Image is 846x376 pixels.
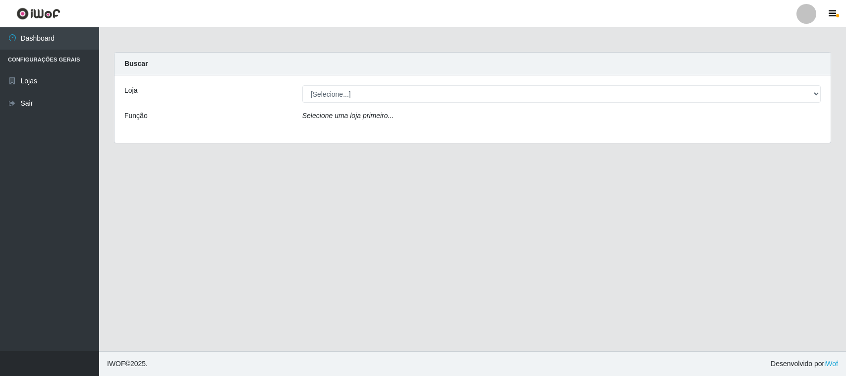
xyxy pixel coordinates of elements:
[124,60,148,67] strong: Buscar
[124,85,137,96] label: Loja
[302,112,394,120] i: Selecione uma loja primeiro...
[771,359,838,369] span: Desenvolvido por
[824,360,838,368] a: iWof
[107,360,125,368] span: IWOF
[16,7,60,20] img: CoreUI Logo
[107,359,148,369] span: © 2025 .
[124,111,148,121] label: Função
